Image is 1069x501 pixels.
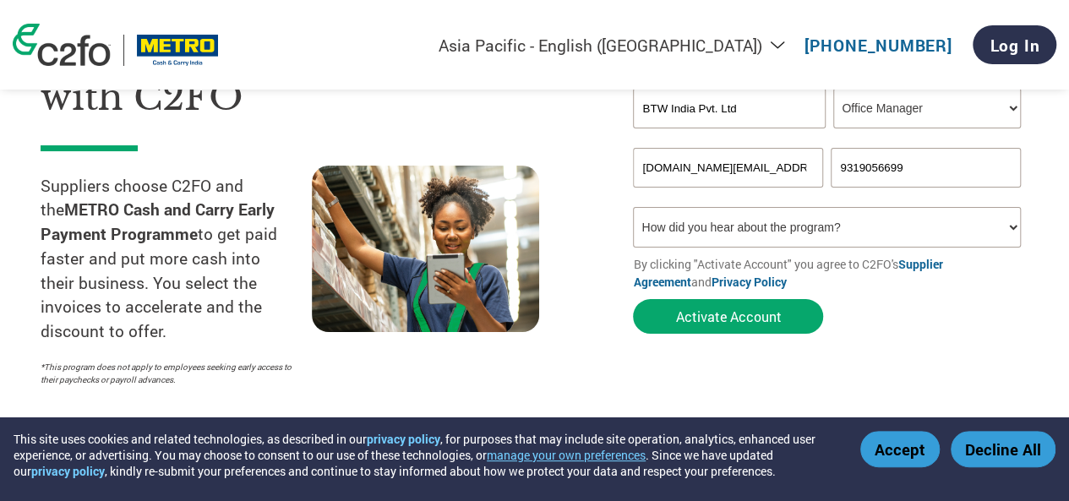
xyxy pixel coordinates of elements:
a: Log In [973,25,1056,64]
div: Inavlid Email Address [633,189,822,200]
button: manage your own preferences [487,447,646,463]
button: Decline All [951,431,1055,467]
div: This site uses cookies and related technologies, as described in our , for purposes that may incl... [14,431,836,479]
a: [PHONE_NUMBER] [804,35,952,56]
button: Accept [860,431,940,467]
input: Invalid Email format [633,148,822,188]
a: Supplier Agreement [633,256,942,290]
a: Privacy Policy [711,274,786,290]
p: *This program does not apply to employees seeking early access to their paychecks or payroll adva... [41,361,295,386]
button: Activate Account [633,299,823,334]
a: privacy policy [367,431,440,447]
img: METRO Cash and Carry [137,35,218,66]
img: c2fo logo [13,24,111,66]
p: By clicking "Activate Account" you agree to C2FO's and [633,255,1028,291]
input: Your company name* [633,88,825,128]
div: Inavlid Phone Number [831,189,1020,200]
input: Phone* [831,148,1020,188]
div: Invalid company name or company name is too long [633,130,1020,141]
strong: METRO Cash and Carry Early Payment Programme [41,199,275,244]
a: privacy policy [31,463,105,479]
select: Title/Role [833,88,1020,128]
p: Suppliers choose C2FO and the to get paid faster and put more cash into their business. You selec... [41,174,312,345]
img: supply chain worker [312,166,539,332]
